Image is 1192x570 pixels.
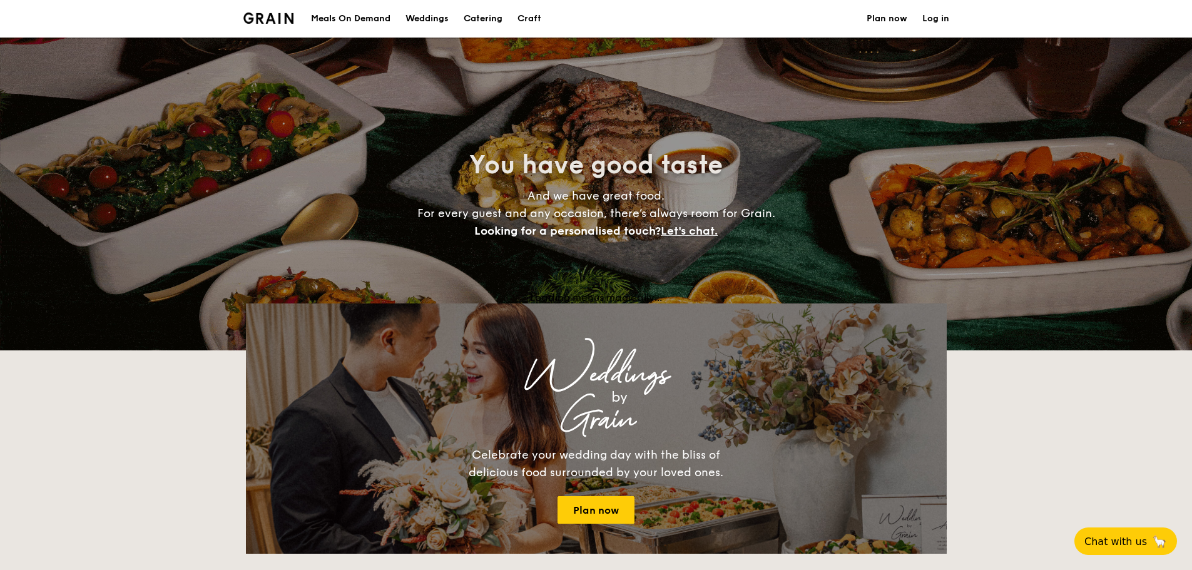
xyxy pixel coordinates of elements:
div: Loading menus magically... [246,292,947,303]
a: Plan now [558,496,634,524]
div: Grain [356,409,837,431]
button: Chat with us🦙 [1074,527,1177,555]
div: Celebrate your wedding day with the bliss of delicious food surrounded by your loved ones. [456,446,737,481]
div: by [402,386,837,409]
span: Chat with us [1084,536,1147,547]
span: 🦙 [1152,534,1167,549]
a: Logotype [243,13,294,24]
span: Let's chat. [661,224,718,238]
span: Looking for a personalised touch? [474,224,661,238]
div: Weddings [356,364,837,386]
span: You have good taste [469,150,723,180]
img: Grain [243,13,294,24]
span: And we have great food. For every guest and any occasion, there’s always room for Grain. [417,189,775,238]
